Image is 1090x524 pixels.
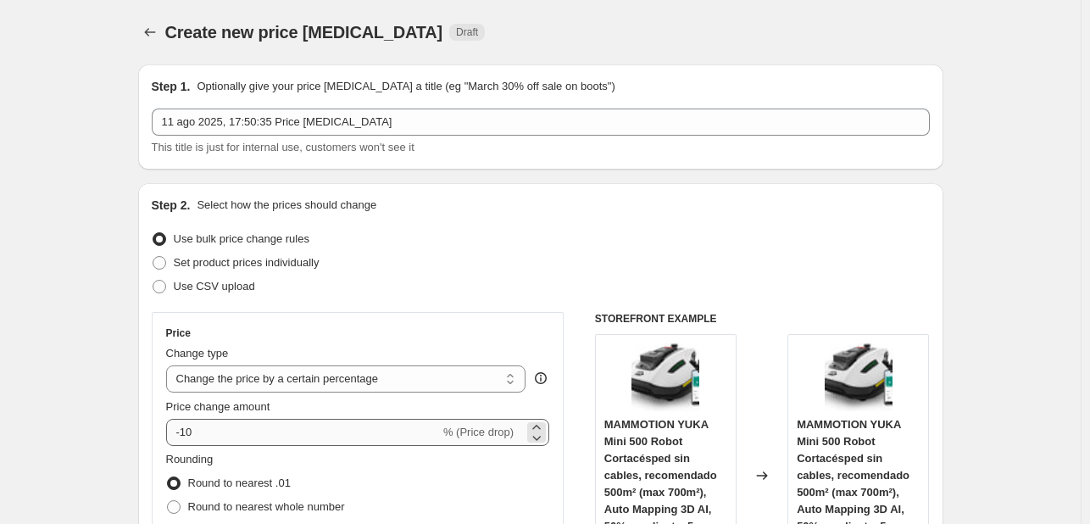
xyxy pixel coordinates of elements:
[197,197,376,214] p: Select how the prices should change
[443,426,514,438] span: % (Price drop)
[825,343,893,411] img: 61AwlR9yYfL._AC_SL1500_80x.jpg
[188,500,345,513] span: Round to nearest whole number
[197,78,615,95] p: Optionally give your price [MEDICAL_DATA] a title (eg "March 30% off sale on boots")
[174,256,320,269] span: Set product prices individually
[152,109,930,136] input: 30% off holiday sale
[456,25,478,39] span: Draft
[166,400,270,413] span: Price change amount
[174,232,309,245] span: Use bulk price change rules
[165,23,443,42] span: Create new price [MEDICAL_DATA]
[595,312,930,326] h6: STOREFRONT EXAMPLE
[166,453,214,465] span: Rounding
[174,280,255,293] span: Use CSV upload
[138,20,162,44] button: Price change jobs
[166,326,191,340] h3: Price
[152,141,414,153] span: This title is just for internal use, customers won't see it
[166,419,440,446] input: -15
[152,197,191,214] h2: Step 2.
[188,477,291,489] span: Round to nearest .01
[166,347,229,360] span: Change type
[152,78,191,95] h2: Step 1.
[631,343,699,411] img: 61AwlR9yYfL._AC_SL1500_80x.jpg
[532,370,549,387] div: help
